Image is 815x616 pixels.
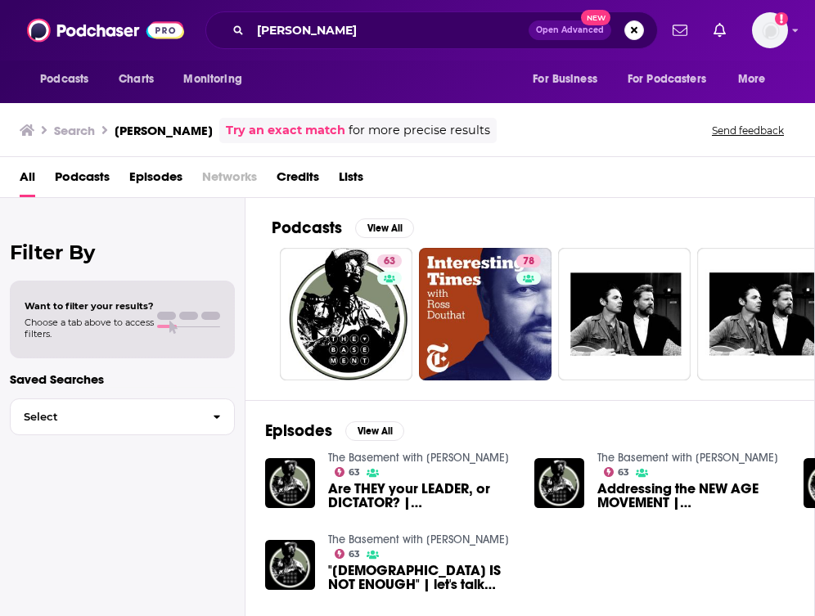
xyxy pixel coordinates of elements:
[119,68,154,91] span: Charts
[597,451,778,465] a: The Basement with Tim Ross
[328,451,509,465] a: The Basement with Tim Ross
[265,540,315,590] img: "GOD IS NOT ENOUGH" | let's talk marriage | The Basement w- Tim Ross The Basement w- Tim Ross #014
[597,482,784,510] a: Addressing the NEW AGE MOVEMENT | Tim Ross on Demonology, witchcraft, & more | The Basement w- Ti...
[727,64,786,95] button: open menu
[25,317,154,339] span: Choose a tab above to access filters.
[115,123,213,138] h3: [PERSON_NAME]
[280,248,412,380] a: 63
[738,68,766,91] span: More
[328,482,515,510] span: Are THEY your LEADER, or DICTATOR? | [PERSON_NAME] & [PERSON_NAME] | The Basement w- [PERSON_NAME...
[25,300,154,312] span: Want to filter your results?
[666,16,694,44] a: Show notifications dropdown
[202,164,257,197] span: Networks
[707,124,789,137] button: Send feedback
[335,549,361,559] a: 63
[277,164,319,197] a: Credits
[129,164,182,197] a: Episodes
[10,241,235,264] h2: Filter By
[581,10,610,25] span: New
[54,123,95,138] h3: Search
[10,398,235,435] button: Select
[523,254,534,270] span: 78
[328,533,509,546] a: The Basement with Tim Ross
[419,248,552,380] a: 78
[265,420,404,441] a: EpisodesView All
[534,458,584,508] img: Addressing the NEW AGE MOVEMENT | Tim Ross on Demonology, witchcraft, & more | The Basement w- Ti...
[20,164,35,197] a: All
[328,564,515,591] span: "[DEMOGRAPHIC_DATA] IS NOT ENOUGH" | let's talk marriage | The Basement w- [PERSON_NAME] The Base...
[339,164,363,197] a: Lists
[40,68,88,91] span: Podcasts
[533,68,597,91] span: For Business
[752,12,788,48] img: User Profile
[349,551,360,558] span: 63
[272,218,414,238] a: PodcastsView All
[349,121,490,140] span: for more precise results
[205,11,658,49] div: Search podcasts, credits, & more...
[226,121,345,140] a: Try an exact match
[27,15,184,46] img: Podchaser - Follow, Share and Rate Podcasts
[328,482,515,510] a: Are THEY your LEADER, or DICTATOR? | Tim Ross & Tim Rivers | The Basement w- Tim Ross #017
[183,68,241,91] span: Monitoring
[628,68,706,91] span: For Podcasters
[384,254,395,270] span: 63
[335,467,361,477] a: 63
[250,17,529,43] input: Search podcasts, credits, & more...
[752,12,788,48] span: Logged in as sschroeder
[618,469,629,476] span: 63
[521,64,618,95] button: open menu
[11,411,200,422] span: Select
[265,458,315,508] img: Are THEY your LEADER, or DICTATOR? | Tim Ross & Tim Rivers | The Basement w- Tim Ross #017
[536,26,604,34] span: Open Advanced
[172,64,263,95] button: open menu
[328,564,515,591] a: "GOD IS NOT ENOUGH" | let's talk marriage | The Basement w- Tim Ross The Basement w- Tim Ross #014
[355,218,414,238] button: View All
[265,420,332,441] h2: Episodes
[597,482,784,510] span: Addressing the NEW AGE MOVEMENT | [PERSON_NAME] on Demonology, witchcraft, & more | The Basement ...
[775,12,788,25] svg: Add a profile image
[29,64,110,95] button: open menu
[272,218,342,238] h2: Podcasts
[707,16,732,44] a: Show notifications dropdown
[529,20,611,40] button: Open AdvancedNew
[752,12,788,48] button: Show profile menu
[377,254,402,268] a: 63
[108,64,164,95] a: Charts
[349,469,360,476] span: 63
[604,467,630,477] a: 63
[345,421,404,441] button: View All
[10,371,235,387] p: Saved Searches
[55,164,110,197] a: Podcasts
[516,254,541,268] a: 78
[617,64,730,95] button: open menu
